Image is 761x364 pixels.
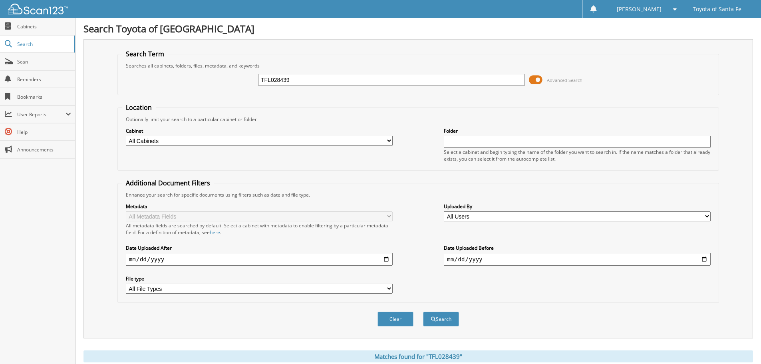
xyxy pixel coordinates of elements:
[122,62,715,69] div: Searches all cabinets, folders, files, metadata, and keywords
[122,179,214,187] legend: Additional Document Filters
[122,116,715,123] div: Optionally limit your search to a particular cabinet or folder
[122,191,715,198] div: Enhance your search for specific documents using filters such as date and file type.
[444,149,711,162] div: Select a cabinet and begin typing the name of the folder you want to search in. If the name match...
[83,350,753,362] div: Matches found for "TFL028439"
[122,103,156,112] legend: Location
[8,4,68,14] img: scan123-logo-white.svg
[126,275,393,282] label: File type
[17,58,71,65] span: Scan
[126,127,393,134] label: Cabinet
[547,77,582,83] span: Advanced Search
[126,245,393,251] label: Date Uploaded After
[17,146,71,153] span: Announcements
[210,229,220,236] a: here
[17,23,71,30] span: Cabinets
[444,203,711,210] label: Uploaded By
[126,222,393,236] div: All metadata fields are searched by default. Select a cabinet with metadata to enable filtering b...
[378,312,413,326] button: Clear
[17,41,70,48] span: Search
[693,7,741,12] span: Toyota of Santa Fe
[17,129,71,135] span: Help
[126,253,393,266] input: start
[444,245,711,251] label: Date Uploaded Before
[122,50,168,58] legend: Search Term
[83,22,753,35] h1: Search Toyota of [GEOGRAPHIC_DATA]
[17,76,71,83] span: Reminders
[444,253,711,266] input: end
[17,111,66,118] span: User Reports
[423,312,459,326] button: Search
[617,7,662,12] span: [PERSON_NAME]
[444,127,711,134] label: Folder
[17,93,71,100] span: Bookmarks
[126,203,393,210] label: Metadata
